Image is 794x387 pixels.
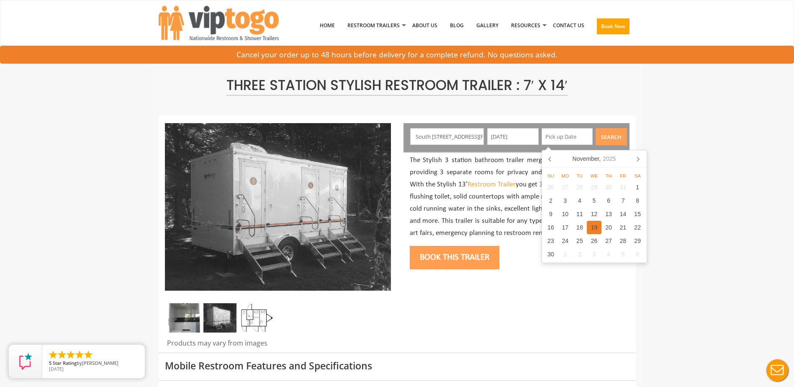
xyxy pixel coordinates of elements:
[313,4,341,47] a: Home
[49,361,138,366] span: by
[66,350,76,360] li: 
[159,6,279,40] img: VIPTOGO
[616,248,630,261] div: 5
[573,221,587,234] div: 18
[82,360,118,366] span: [PERSON_NAME]
[630,194,645,207] div: 8
[544,194,558,207] div: 2
[601,194,616,207] div: 6
[544,248,558,261] div: 30
[558,221,573,234] div: 17
[544,181,558,194] div: 26
[544,234,558,248] div: 23
[167,303,200,333] img: Zoomed out full inside view of restroom station with a stall, a mirror and a sink
[569,152,619,165] div: November,
[573,234,587,248] div: 25
[544,173,558,179] div: Su
[587,173,601,179] div: We
[558,194,573,207] div: 3
[761,353,794,387] button: Live Chat
[603,155,616,163] i: 2025
[573,248,587,261] div: 2
[57,350,67,360] li: 
[616,194,630,207] div: 7
[410,155,623,239] p: The Stylish 3 station bathroom trailer merges elegance with necessity, providing 3 separate rooms...
[558,234,573,248] div: 24
[203,303,236,333] img: Side view of three station restroom trailer with three separate doors with signs
[341,4,406,47] a: Restroom Trailers
[630,181,645,194] div: 1
[587,207,601,221] div: 12
[630,173,645,179] div: Sa
[616,173,630,179] div: Fr
[240,303,273,333] img: Floor Plan of 3 station restroom with sink and toilet
[573,207,587,221] div: 11
[558,173,573,179] div: Mo
[630,248,645,261] div: 6
[601,181,616,194] div: 30
[83,350,93,360] li: 
[616,234,630,248] div: 28
[616,181,630,194] div: 31
[226,75,568,95] span: Three Station Stylish Restroom Trailer : 7′ x 14′
[616,207,630,221] div: 14
[558,248,573,261] div: 1
[17,353,34,370] img: Review Rating
[587,234,601,248] div: 26
[558,181,573,194] div: 27
[601,234,616,248] div: 27
[558,207,573,221] div: 10
[573,173,587,179] div: Tu
[596,128,627,145] button: Search
[587,221,601,234] div: 19
[573,181,587,194] div: 28
[470,4,505,47] a: Gallery
[53,360,77,366] span: Star Rating
[601,221,616,234] div: 20
[630,221,645,234] div: 22
[591,4,636,52] a: Book Now
[49,366,64,372] span: [DATE]
[165,361,630,371] h3: Mobile Restroom Features and Specifications
[410,246,499,269] button: Book this trailer
[587,248,601,261] div: 3
[597,18,630,34] button: Book Now
[587,194,601,207] div: 5
[165,123,391,291] img: Side view of three station restroom trailer with three separate doors with signs
[505,4,547,47] a: Resources
[165,338,391,353] div: Products may vary from images
[630,207,645,221] div: 15
[544,221,558,234] div: 16
[587,181,601,194] div: 29
[601,248,616,261] div: 4
[542,128,593,145] input: Pick up Date
[406,4,444,47] a: About Us
[48,350,58,360] li: 
[444,4,470,47] a: Blog
[630,234,645,248] div: 29
[547,4,591,47] a: Contact Us
[544,207,558,221] div: 9
[601,173,616,179] div: Th
[410,128,484,145] input: Enter your Address
[601,207,616,221] div: 13
[616,221,630,234] div: 21
[487,128,539,145] input: Delivery Date
[75,350,85,360] li: 
[573,194,587,207] div: 4
[468,181,516,188] a: Restroom Trailer
[49,360,51,366] span: 5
